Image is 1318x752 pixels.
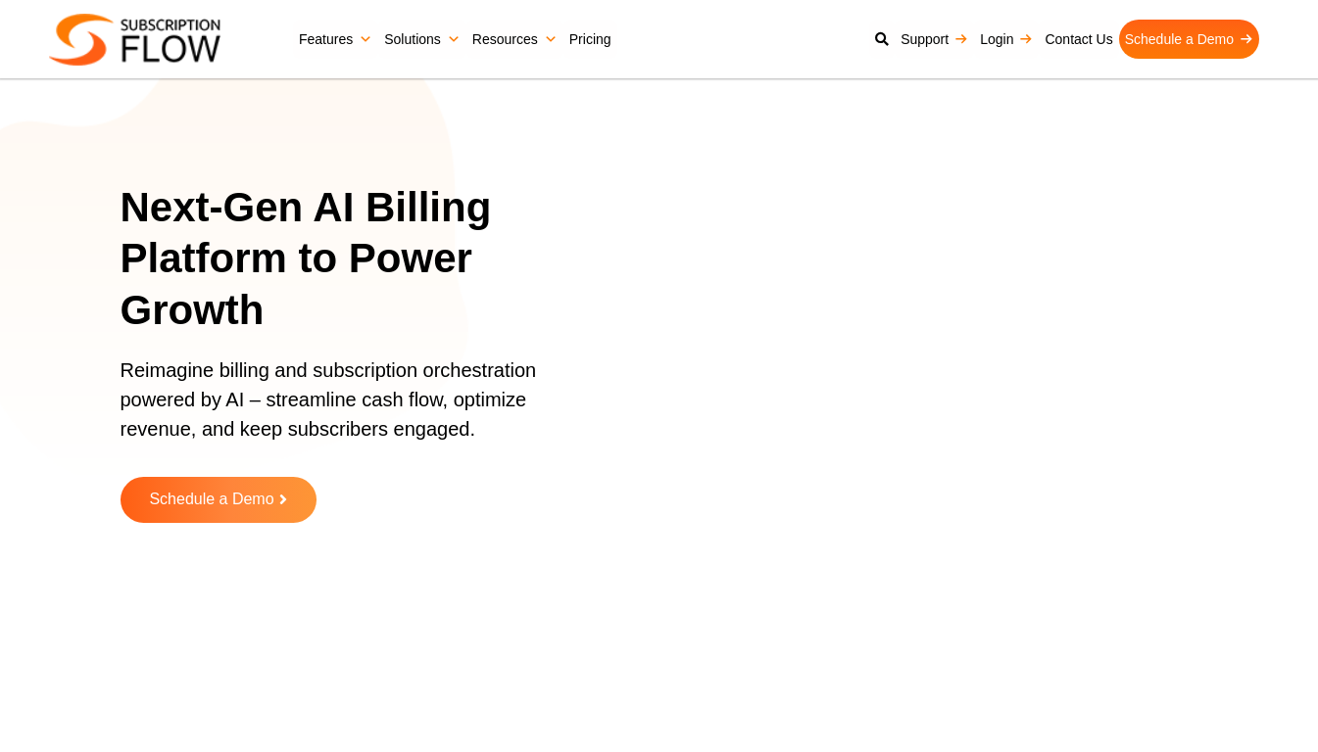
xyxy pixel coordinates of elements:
img: Subscriptionflow [49,14,220,66]
a: Login [974,20,1039,59]
a: Schedule a Demo [1119,20,1259,59]
a: Resources [466,20,563,59]
a: Contact Us [1039,20,1118,59]
a: Schedule a Demo [121,477,317,523]
a: Support [895,20,974,59]
a: Features [293,20,378,59]
p: Reimagine billing and subscription orchestration powered by AI – streamline cash flow, optimize r... [121,355,584,463]
h1: Next-Gen AI Billing Platform to Power Growth [121,182,609,337]
span: Schedule a Demo [149,492,273,508]
a: Solutions [378,20,466,59]
a: Pricing [563,20,617,59]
